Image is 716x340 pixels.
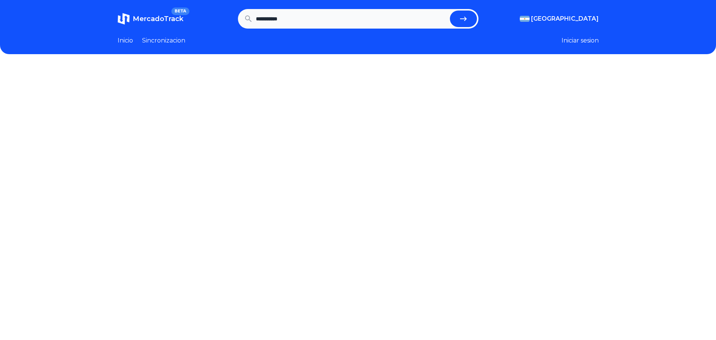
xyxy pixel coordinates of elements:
a: Inicio [118,36,133,45]
span: MercadoTrack [133,15,183,23]
a: Sincronizacion [142,36,185,45]
span: BETA [171,8,189,15]
img: MercadoTrack [118,13,130,25]
a: MercadoTrackBETA [118,13,183,25]
button: Iniciar sesion [562,36,599,45]
img: Argentina [520,16,530,22]
button: [GEOGRAPHIC_DATA] [520,14,599,23]
span: [GEOGRAPHIC_DATA] [531,14,599,23]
